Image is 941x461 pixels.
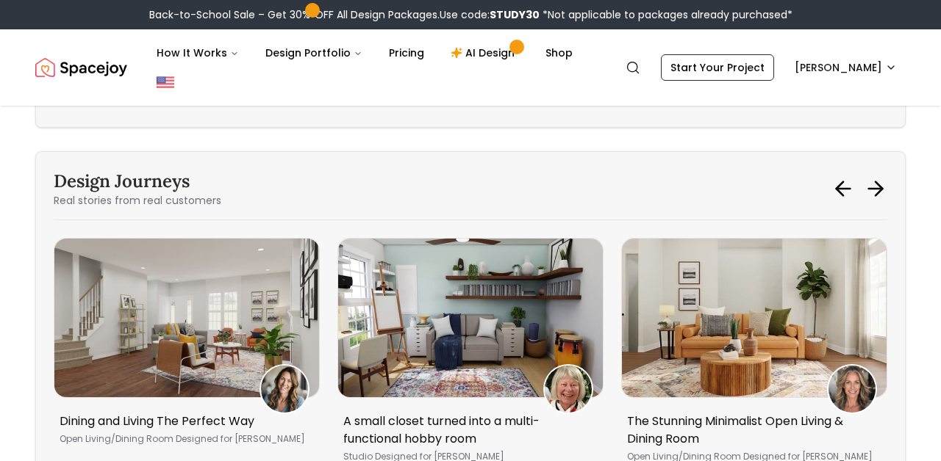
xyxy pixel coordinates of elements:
a: Pricing [377,38,436,68]
img: Spacejoy Logo [35,53,127,82]
b: STUDY30 [490,7,540,22]
img: United States [157,73,174,91]
a: Start Your Project [661,54,774,81]
button: [PERSON_NAME] [786,54,906,81]
button: How It Works [145,38,251,68]
a: Dining and Living The Perfect WayJeni SchrimsherDining and Living The Perfect WayOpen Living/Dini... [54,238,320,457]
h3: Design Journeys [54,170,221,193]
a: Spacejoy [35,53,127,82]
p: Dining and Living The Perfect Way [60,413,308,430]
nav: Main [145,38,584,68]
p: Open Living/Dining Room [PERSON_NAME] [60,433,308,445]
a: AI Design [439,38,531,68]
nav: Global [35,29,906,106]
div: Back-to-School Sale – Get 30% OFF All Design Packages. [149,7,792,22]
span: Designed for [176,432,232,445]
p: Real stories from real customers [54,193,221,208]
div: 1 / 5 [54,238,320,457]
a: Shop [534,38,584,68]
span: *Not applicable to packages already purchased* [540,7,792,22]
img: Jeni Schrimsher [261,366,308,413]
p: The Stunning Minimalist Open Living & Dining Room [627,413,876,448]
span: Use code: [440,7,540,22]
img: Ronny Coombs [829,366,876,413]
button: Design Portfolio [254,38,374,68]
p: A small closet turned into a multi-functional hobby room [343,413,592,448]
img: Gail Hagenbach [545,366,592,413]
